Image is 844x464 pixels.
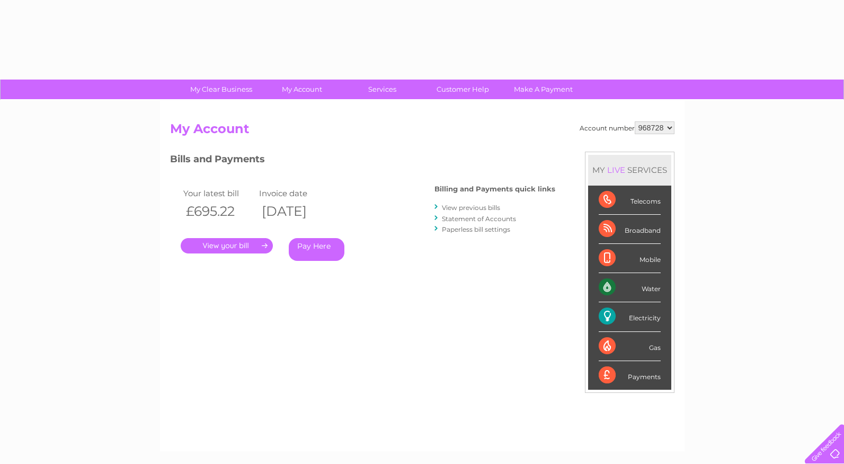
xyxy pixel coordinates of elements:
[599,361,661,390] div: Payments
[588,155,671,185] div: MY SERVICES
[434,185,555,193] h4: Billing and Payments quick links
[599,215,661,244] div: Broadband
[170,121,674,142] h2: My Account
[339,80,426,99] a: Services
[442,204,500,212] a: View previous bills
[442,225,510,233] a: Paperless bill settings
[258,80,345,99] a: My Account
[256,186,333,200] td: Invoice date
[599,273,661,302] div: Water
[181,238,273,253] a: .
[599,332,661,361] div: Gas
[500,80,587,99] a: Make A Payment
[289,238,344,261] a: Pay Here
[599,244,661,273] div: Mobile
[599,186,661,215] div: Telecoms
[177,80,265,99] a: My Clear Business
[580,121,674,134] div: Account number
[442,215,516,223] a: Statement of Accounts
[419,80,507,99] a: Customer Help
[256,200,333,222] th: [DATE]
[599,302,661,331] div: Electricity
[181,200,257,222] th: £695.22
[605,165,627,175] div: LIVE
[181,186,257,200] td: Your latest bill
[170,152,555,170] h3: Bills and Payments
